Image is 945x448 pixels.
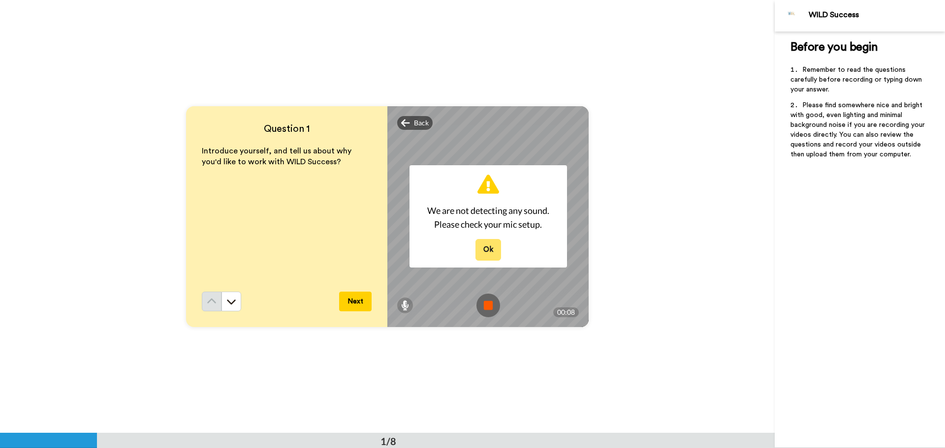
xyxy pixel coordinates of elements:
div: 1/8 [365,434,412,448]
span: Back [414,118,429,128]
h4: Question 1 [202,122,372,136]
span: Introduce yourself, and tell us about why you'd like to work with WILD Success? [202,147,353,166]
span: We are not detecting any sound. [427,204,549,217]
button: Ok [475,239,501,260]
span: Before you begin [790,41,878,53]
span: Remember to read the questions carefully before recording or typing down your answer. [790,66,924,93]
div: Back [397,116,433,130]
div: WILD Success [809,10,945,20]
img: ic_record_stop.svg [476,294,500,317]
div: 00:08 [553,307,579,317]
span: Please check your mic setup. [427,217,549,231]
img: Profile Image [780,4,804,28]
span: Please find somewhere nice and bright with good, even lighting and minimal background noise if yo... [790,102,927,158]
button: Next [339,292,372,311]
